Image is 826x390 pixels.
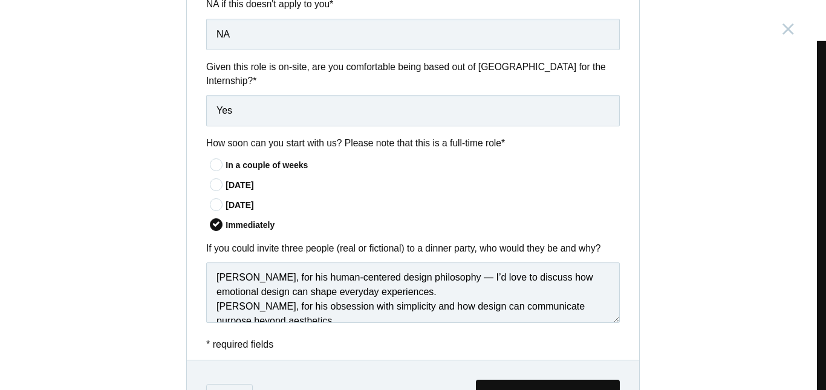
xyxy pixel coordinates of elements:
[206,60,620,88] label: Given this role is on-site, are you comfortable being based out of [GEOGRAPHIC_DATA] for the Inte...
[226,159,620,172] div: In a couple of weeks
[206,339,273,349] span: * required fields
[206,241,620,255] label: If you could invite three people (real or fictional) to a dinner party, who would they be and why?
[226,199,620,212] div: [DATE]
[226,219,620,232] div: Immediately
[206,136,620,150] label: How soon can you start with us? Please note that this is a full-time role
[226,179,620,192] div: [DATE]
